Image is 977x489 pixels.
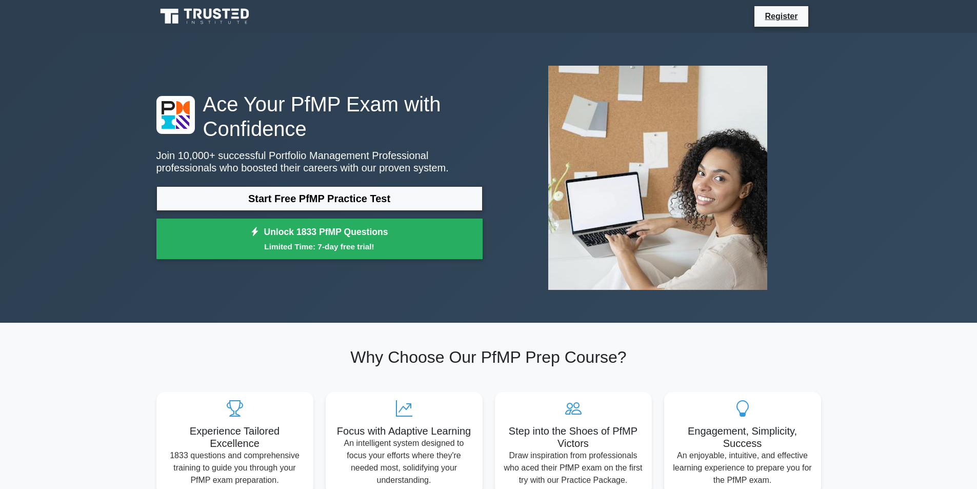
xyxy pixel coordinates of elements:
[156,219,483,260] a: Unlock 1833 PfMP QuestionsLimited Time: 7-day free trial!
[156,347,821,367] h2: Why Choose Our PfMP Prep Course?
[672,425,813,449] h5: Engagement, Simplicity, Success
[156,149,483,174] p: Join 10,000+ successful Portfolio Management Professional professionals who boosted their careers...
[759,10,804,23] a: Register
[156,186,483,211] a: Start Free PfMP Practice Test
[334,437,474,486] p: An intelligent system designed to focus your efforts where they're needed most, solidifying your ...
[503,449,644,486] p: Draw inspiration from professionals who aced their PfMP exam on the first try with our Practice P...
[165,425,305,449] h5: Experience Tailored Excellence
[169,241,470,252] small: Limited Time: 7-day free trial!
[165,449,305,486] p: 1833 questions and comprehensive training to guide you through your PfMP exam preparation.
[503,425,644,449] h5: Step into the Shoes of PfMP Victors
[156,92,483,141] h1: Ace Your PfMP Exam with Confidence
[672,449,813,486] p: An enjoyable, intuitive, and effective learning experience to prepare you for the PfMP exam.
[334,425,474,437] h5: Focus with Adaptive Learning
